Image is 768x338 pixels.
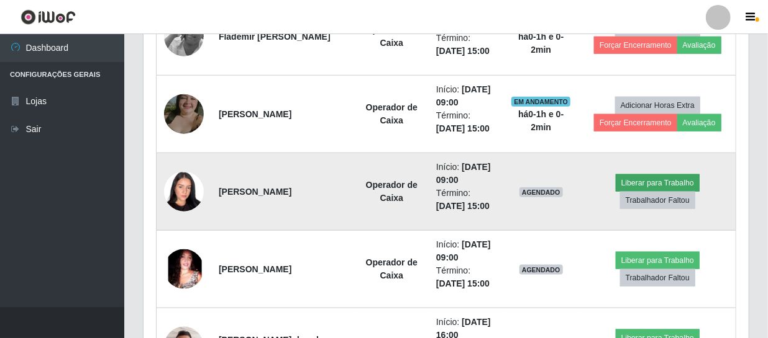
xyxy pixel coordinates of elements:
button: Adicionar Horas Extra [615,97,700,114]
button: Trabalhador Faltou [620,192,695,209]
strong: há 0-1 h e 0-2 min [518,32,564,55]
strong: [PERSON_NAME] [219,187,291,197]
img: 1742821010159.jpeg [164,165,204,218]
li: Início: [436,83,495,109]
span: AGENDADO [519,187,563,197]
li: Término: [436,187,495,213]
strong: há 0-1 h e 0-2 min [518,109,564,132]
li: Término: [436,264,495,290]
li: Término: [436,109,495,135]
strong: Operador de Caixa [366,180,418,203]
button: Trabalhador Faltou [620,269,695,287]
img: 1677862473540.jpeg [164,1,204,72]
strong: [PERSON_NAME] [219,109,291,119]
button: Forçar Encerramento [594,37,677,54]
button: Avaliação [677,114,721,131]
span: AGENDADO [519,265,563,275]
strong: Operador de Caixa [366,257,418,280]
img: 1742864590571.jpeg [164,249,204,289]
time: [DATE] 15:00 [436,278,490,288]
strong: [PERSON_NAME] [219,264,291,274]
button: Liberar para Trabalho [616,252,700,269]
img: CoreUI Logo [21,9,76,25]
li: Início: [436,161,495,187]
li: Início: [436,238,495,264]
button: Avaliação [677,37,721,54]
time: [DATE] 09:00 [436,162,491,185]
time: [DATE] 15:00 [436,123,490,133]
strong: Operador de Caixa [366,102,418,125]
time: [DATE] 15:00 [436,46,490,56]
button: Forçar Encerramento [594,114,677,131]
button: Liberar para Trabalho [616,174,700,192]
time: [DATE] 09:00 [436,239,491,262]
time: [DATE] 15:00 [436,201,490,211]
img: 1737811794614.jpeg [164,79,204,149]
strong: Flademir [PERSON_NAME] [219,32,331,42]
span: EM ANDAMENTO [511,97,570,107]
li: Término: [436,32,495,58]
time: [DATE] 09:00 [436,84,491,107]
